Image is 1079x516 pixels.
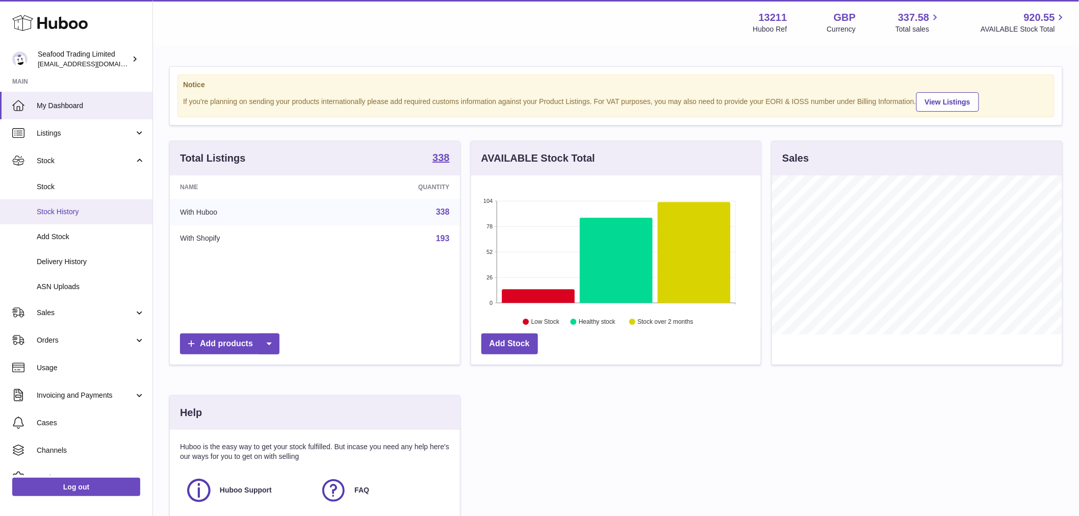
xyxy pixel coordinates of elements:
[895,24,941,34] span: Total sales
[183,80,1049,90] strong: Notice
[185,477,310,504] a: Huboo Support
[637,319,693,326] text: Stock over 2 months
[1024,11,1055,24] span: 920.55
[354,485,369,495] span: FAQ
[37,336,134,345] span: Orders
[753,24,787,34] div: Huboo Ref
[486,249,493,255] text: 52
[486,274,493,280] text: 26
[898,11,929,24] span: 337.58
[981,11,1067,34] a: 920.55 AVAILABLE Stock Total
[481,151,595,165] h3: AVAILABLE Stock Total
[37,182,145,192] span: Stock
[12,478,140,496] a: Log out
[37,391,134,400] span: Invoicing and Payments
[326,175,460,199] th: Quantity
[38,49,130,69] div: Seafood Trading Limited
[490,300,493,306] text: 0
[180,406,202,420] h3: Help
[12,51,28,67] img: internalAdmin-13211@internal.huboo.com
[37,418,145,428] span: Cases
[37,232,145,242] span: Add Stock
[37,128,134,138] span: Listings
[180,442,450,461] p: Huboo is the easy way to get your stock fulfilled. But incase you need any help here's our ways f...
[37,101,145,111] span: My Dashboard
[170,175,326,199] th: Name
[37,308,134,318] span: Sales
[37,257,145,267] span: Delivery History
[37,446,145,455] span: Channels
[432,152,449,163] strong: 338
[183,91,1049,112] div: If you're planning on sending your products internationally please add required customs informati...
[579,319,616,326] text: Healthy stock
[320,477,444,504] a: FAQ
[432,152,449,165] a: 338
[220,485,272,495] span: Huboo Support
[483,198,493,204] text: 104
[37,156,134,166] span: Stock
[170,225,326,252] td: With Shopify
[436,208,450,216] a: 338
[180,151,246,165] h3: Total Listings
[180,333,279,354] a: Add products
[834,11,856,24] strong: GBP
[38,60,150,68] span: [EMAIL_ADDRESS][DOMAIN_NAME]
[916,92,979,112] a: View Listings
[827,24,856,34] div: Currency
[895,11,941,34] a: 337.58 Total sales
[37,282,145,292] span: ASN Uploads
[782,151,809,165] h3: Sales
[486,223,493,229] text: 78
[481,333,538,354] a: Add Stock
[37,363,145,373] span: Usage
[531,319,560,326] text: Low Stock
[37,473,145,483] span: Settings
[981,24,1067,34] span: AVAILABLE Stock Total
[436,234,450,243] a: 193
[37,207,145,217] span: Stock History
[759,11,787,24] strong: 13211
[170,199,326,225] td: With Huboo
